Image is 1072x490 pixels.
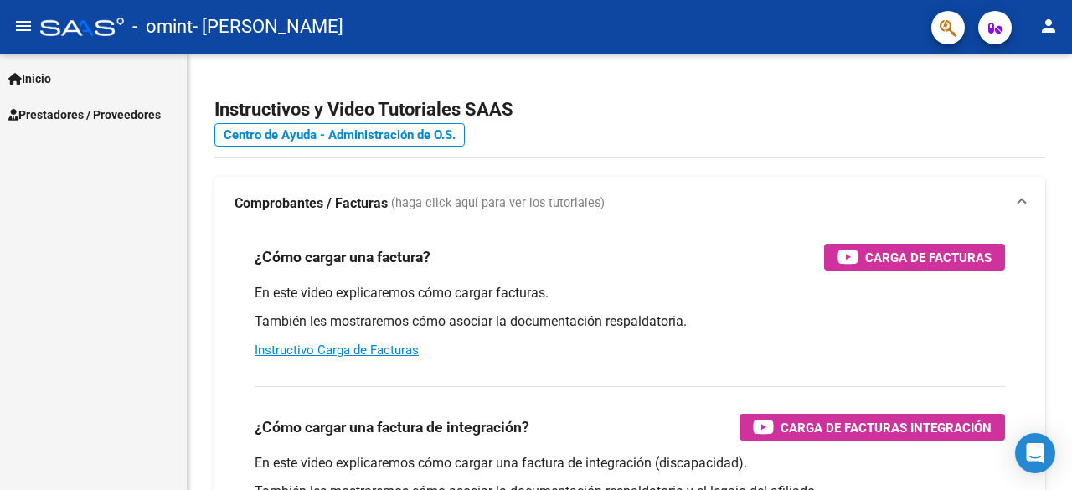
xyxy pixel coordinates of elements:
span: Prestadores / Proveedores [8,106,161,124]
button: Carga de Facturas Integración [740,414,1005,441]
a: Instructivo Carga de Facturas [255,343,419,358]
p: También les mostraremos cómo asociar la documentación respaldatoria. [255,312,1005,331]
span: Carga de Facturas [865,247,992,268]
mat-icon: menu [13,16,33,36]
p: En este video explicaremos cómo cargar facturas. [255,284,1005,302]
p: En este video explicaremos cómo cargar una factura de integración (discapacidad). [255,454,1005,472]
span: (haga click aquí para ver los tutoriales) [391,194,605,213]
div: Open Intercom Messenger [1015,433,1055,473]
h3: ¿Cómo cargar una factura de integración? [255,415,529,439]
h2: Instructivos y Video Tutoriales SAAS [214,94,1045,126]
mat-icon: person [1038,16,1059,36]
a: Centro de Ayuda - Administración de O.S. [214,123,465,147]
h3: ¿Cómo cargar una factura? [255,245,430,269]
strong: Comprobantes / Facturas [234,194,388,213]
button: Carga de Facturas [824,244,1005,271]
span: - omint [132,8,193,45]
span: - [PERSON_NAME] [193,8,343,45]
mat-expansion-panel-header: Comprobantes / Facturas (haga click aquí para ver los tutoriales) [214,177,1045,230]
span: Carga de Facturas Integración [781,417,992,438]
span: Inicio [8,70,51,88]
